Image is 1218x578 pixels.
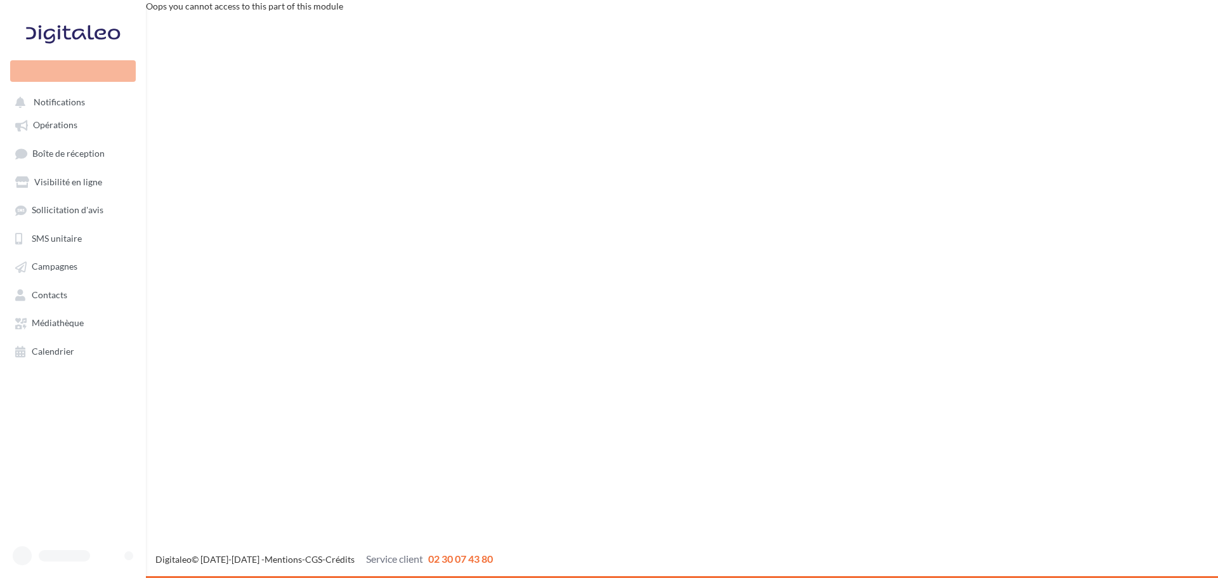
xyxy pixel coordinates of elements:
a: Campagnes [8,254,138,277]
span: Calendrier [32,346,74,357]
a: CGS [305,554,322,565]
span: Visibilité en ligne [34,176,102,187]
a: Mentions [265,554,302,565]
span: Contacts [32,289,67,300]
a: Crédits [325,554,355,565]
a: Médiathèque [8,311,138,334]
span: Campagnes [32,261,77,272]
span: Sollicitation d'avis [32,205,103,216]
a: Contacts [8,283,138,306]
div: Nouvelle campagne [10,60,136,82]
span: Service client [366,553,423,565]
a: Calendrier [8,339,138,362]
span: Opérations [33,120,77,131]
span: Médiathèque [32,318,84,329]
span: SMS unitaire [32,233,82,244]
span: Boîte de réception [32,148,105,159]
a: SMS unitaire [8,227,138,249]
span: © [DATE]-[DATE] - - - [155,554,493,565]
a: Digitaleo [155,554,192,565]
span: Oops you cannot access to this part of this module [146,1,343,11]
a: Boîte de réception [8,141,138,165]
a: Opérations [8,113,138,136]
a: Sollicitation d'avis [8,198,138,221]
span: Notifications [34,96,85,107]
span: 02 30 07 43 80 [428,553,493,565]
a: Visibilité en ligne [8,170,138,193]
